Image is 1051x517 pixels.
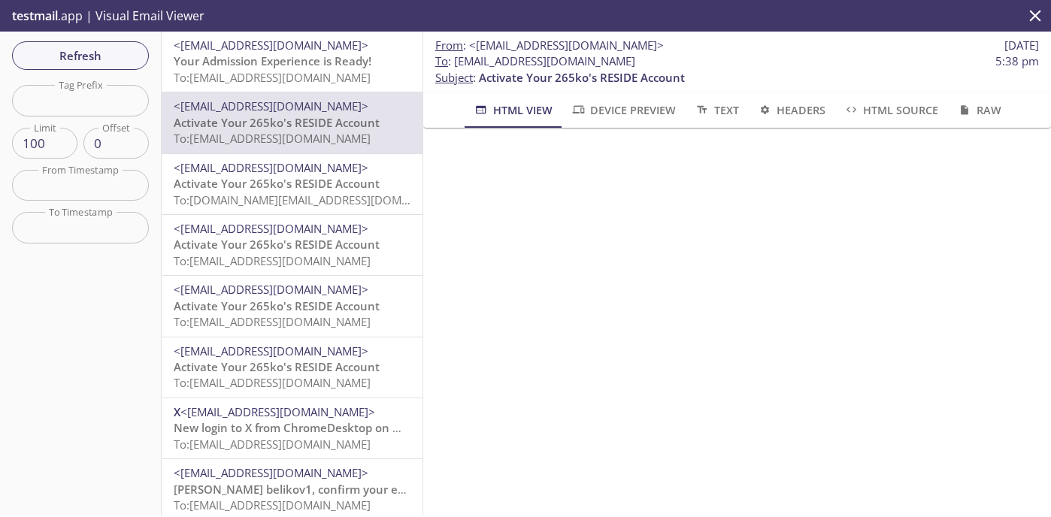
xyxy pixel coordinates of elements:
[174,343,368,358] span: <[EMAIL_ADDRESS][DOMAIN_NAME]>
[162,32,423,92] div: <[EMAIL_ADDRESS][DOMAIN_NAME]>Your Admission Experience is Ready!To:[EMAIL_ADDRESS][DOMAIN_NAME]
[180,404,375,419] span: <[EMAIL_ADDRESS][DOMAIN_NAME]>
[995,53,1039,69] span: 5:38 pm
[757,101,825,119] span: Headers
[174,497,371,512] span: To: [EMAIL_ADDRESS][DOMAIN_NAME]
[571,101,676,119] span: Device Preview
[844,101,938,119] span: HTML Source
[435,53,1039,86] p: :
[174,38,368,53] span: <[EMAIL_ADDRESS][DOMAIN_NAME]>
[473,101,552,119] span: HTML View
[174,70,371,85] span: To: [EMAIL_ADDRESS][DOMAIN_NAME]
[174,404,180,419] span: X
[174,465,368,480] span: <[EMAIL_ADDRESS][DOMAIN_NAME]>
[174,53,371,68] span: Your Admission Experience is Ready!
[162,215,423,275] div: <[EMAIL_ADDRESS][DOMAIN_NAME]>Activate Your 265ko's RESIDE AccountTo:[EMAIL_ADDRESS][DOMAIN_NAME]
[469,38,664,53] span: <[EMAIL_ADDRESS][DOMAIN_NAME]>
[12,41,149,70] button: Refresh
[24,46,137,65] span: Refresh
[694,101,738,119] span: Text
[174,192,459,207] span: To: [DOMAIN_NAME][EMAIL_ADDRESS][DOMAIN_NAME]
[174,115,380,130] span: Activate Your 265ko's RESIDE Account
[174,482,613,497] span: [PERSON_NAME] belikov1, confirm your email address to access all of X’s features
[174,298,380,313] span: Activate Your 265ko's RESIDE Account
[174,359,380,374] span: Activate Your 265ko's RESIDE Account
[174,437,371,452] span: To: [EMAIL_ADDRESS][DOMAIN_NAME]
[435,53,635,69] span: : [EMAIL_ADDRESS][DOMAIN_NAME]
[174,176,380,191] span: Activate Your 265ko's RESIDE Account
[162,92,423,153] div: <[EMAIL_ADDRESS][DOMAIN_NAME]>Activate Your 265ko's RESIDE AccountTo:[EMAIL_ADDRESS][DOMAIN_NAME]
[174,253,371,268] span: To: [EMAIL_ADDRESS][DOMAIN_NAME]
[435,70,473,85] span: Subject
[174,131,371,146] span: To: [EMAIL_ADDRESS][DOMAIN_NAME]
[479,70,685,85] span: Activate Your 265ko's RESIDE Account
[162,276,423,336] div: <[EMAIL_ADDRESS][DOMAIN_NAME]>Activate Your 265ko's RESIDE AccountTo:[EMAIL_ADDRESS][DOMAIN_NAME]
[162,337,423,398] div: <[EMAIL_ADDRESS][DOMAIN_NAME]>Activate Your 265ko's RESIDE AccountTo:[EMAIL_ADDRESS][DOMAIN_NAME]
[1004,38,1039,53] span: [DATE]
[174,237,380,252] span: Activate Your 265ko's RESIDE Account
[174,160,368,175] span: <[EMAIL_ADDRESS][DOMAIN_NAME]>
[174,98,368,113] span: <[EMAIL_ADDRESS][DOMAIN_NAME]>
[435,38,463,53] span: From
[174,221,368,236] span: <[EMAIL_ADDRESS][DOMAIN_NAME]>
[174,420,415,435] span: New login to X from ChromeDesktop on Mac
[956,101,1001,119] span: Raw
[162,154,423,214] div: <[EMAIL_ADDRESS][DOMAIN_NAME]>Activate Your 265ko's RESIDE AccountTo:[DOMAIN_NAME][EMAIL_ADDRESS]...
[174,314,371,329] span: To: [EMAIL_ADDRESS][DOMAIN_NAME]
[174,375,371,390] span: To: [EMAIL_ADDRESS][DOMAIN_NAME]
[435,53,448,68] span: To
[174,282,368,297] span: <[EMAIL_ADDRESS][DOMAIN_NAME]>
[435,38,664,53] span: :
[12,8,58,24] span: testmail
[162,398,423,458] div: X<[EMAIL_ADDRESS][DOMAIN_NAME]>New login to X from ChromeDesktop on MacTo:[EMAIL_ADDRESS][DOMAIN_...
